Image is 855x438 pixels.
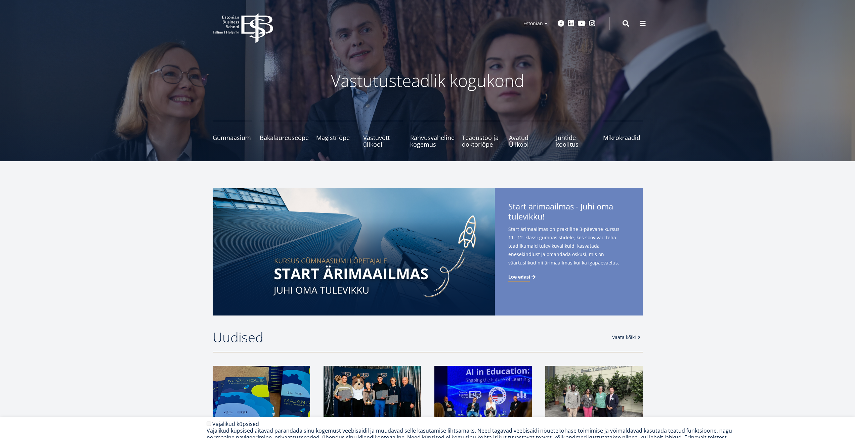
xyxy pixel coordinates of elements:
img: Majandusõpik [213,366,310,433]
a: Facebook [558,20,564,27]
a: Bakalaureuseõpe [260,121,309,148]
a: Avatud Ülikool [509,121,549,148]
span: Start ärimaailmas - Juhi oma [508,201,629,224]
a: Gümnaasium [213,121,252,148]
a: Vastuvõtt ülikooli [363,121,403,148]
a: Mikrokraadid [603,121,643,148]
span: tulevikku! [508,211,545,222]
a: Instagram [589,20,596,27]
a: Youtube [578,20,586,27]
span: Bakalaureuseõpe [260,134,309,141]
span: Rahvusvaheline kogemus [410,134,455,148]
a: Vaata kõiki [612,334,643,341]
span: Start ärimaailmas on praktiline 3-päevane kursus 11.–12. klassi gümnasistidele, kes soovivad teha... [508,225,629,267]
label: Vajalikud küpsised [212,420,259,428]
span: Vastuvõtt ülikooli [363,134,403,148]
img: a [545,366,643,433]
span: Loe edasi [508,274,530,280]
span: Avatud Ülikool [509,134,549,148]
img: 20th Madis Habakuk Cup [324,366,421,433]
img: Start arimaailmas [213,188,495,315]
a: Teadustöö ja doktoriõpe [462,121,502,148]
span: Mikrokraadid [603,134,643,141]
a: Loe edasi [508,274,537,280]
p: Vastutusteadlik kogukond [250,70,606,91]
img: Ai in Education [434,366,532,433]
span: Magistriõpe [316,134,356,141]
span: Juhtide koolitus [556,134,596,148]
a: Juhtide koolitus [556,121,596,148]
h2: Uudised [213,329,605,346]
a: Linkedin [568,20,574,27]
span: Gümnaasium [213,134,252,141]
a: Magistriõpe [316,121,356,148]
span: Teadustöö ja doktoriõpe [462,134,502,148]
a: Rahvusvaheline kogemus [410,121,455,148]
